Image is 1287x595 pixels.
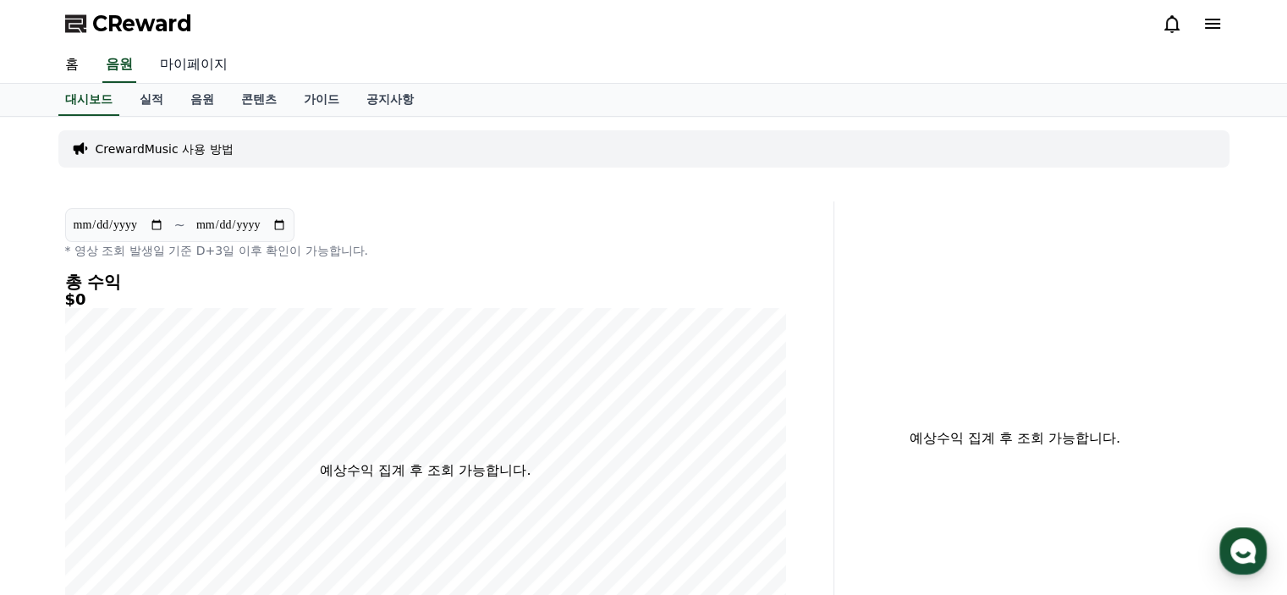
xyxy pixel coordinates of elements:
[155,481,175,494] span: 대화
[320,460,531,481] p: 예상수익 집계 후 조회 가능합니다.
[52,47,92,83] a: 홈
[65,242,786,259] p: * 영상 조회 발생일 기준 D+3일 이후 확인이 가능합니다.
[146,47,241,83] a: 마이페이지
[353,84,427,116] a: 공지사항
[53,480,63,493] span: 홈
[126,84,177,116] a: 실적
[102,47,136,83] a: 음원
[228,84,290,116] a: 콘텐츠
[96,140,234,157] a: CrewardMusic 사용 방법
[174,215,185,235] p: ~
[218,455,325,497] a: 설정
[65,10,192,37] a: CReward
[177,84,228,116] a: 음원
[290,84,353,116] a: 가이드
[65,291,786,308] h5: $0
[5,455,112,497] a: 홈
[92,10,192,37] span: CReward
[848,428,1182,449] p: 예상수익 집계 후 조회 가능합니다.
[58,84,119,116] a: 대시보드
[65,273,786,291] h4: 총 수익
[261,480,282,493] span: 설정
[112,455,218,497] a: 대화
